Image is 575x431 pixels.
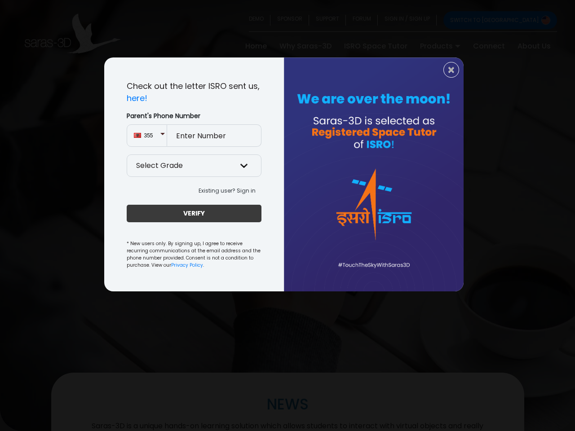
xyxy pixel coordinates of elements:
input: Enter Number [167,124,261,147]
button: VERIFY [127,205,261,222]
button: Close [443,62,459,78]
small: * New users only. By signing up, I agree to receive recurring communications at the email address... [127,240,261,269]
span: 355 [144,132,160,140]
a: here! [127,92,147,104]
label: Parent's Phone Number [127,111,261,121]
button: Existing user? Sign in [193,184,261,198]
a: Privacy Policy [171,262,203,268]
p: Check out the letter ISRO sent us, [127,80,261,104]
span: × [447,64,455,76]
